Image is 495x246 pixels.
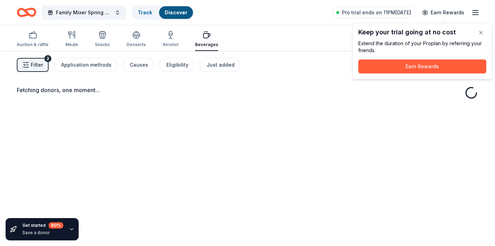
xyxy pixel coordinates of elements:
span: Pro trial ends on 11PM[DATE] [342,8,411,17]
a: Earn Rewards [418,6,468,19]
a: Home [17,4,36,21]
a: Discover [165,9,187,15]
div: Save a donor [22,230,63,236]
div: 2 [44,55,51,62]
button: Meals [65,28,78,51]
button: Application methods [54,58,117,72]
div: Snacks [95,42,110,47]
div: Alcohol [163,42,178,47]
div: Auction & raffle [17,42,49,47]
div: Keep your trial going at no cost [358,29,486,36]
span: Filter [31,61,43,69]
span: Family Mixer Spring Fundraiser [56,8,112,17]
div: 60 % [49,222,63,229]
div: Desserts [127,42,146,47]
button: Auction & raffle [17,28,49,51]
div: Extend the duration of your Pro plan by referring your friends. [358,40,486,54]
button: Filter2 [17,58,49,72]
button: Desserts [127,28,146,51]
div: Meals [65,42,78,47]
button: Causes [123,58,154,72]
div: Causes [130,61,148,69]
div: Application methods [61,61,112,69]
a: Track [138,9,152,15]
a: Pro trial ends on 11PM[DATE] [332,7,415,18]
div: Eligibility [166,61,188,69]
button: Alcohol [163,28,178,51]
button: Eligibility [159,58,194,72]
div: Get started [22,222,63,229]
button: Beverages [195,28,218,51]
button: Earn Rewards [358,60,486,74]
button: TrackDiscover [131,6,194,20]
div: Fetching donors, one moment... [17,86,478,94]
div: Beverages [195,42,218,47]
button: Family Mixer Spring Fundraiser [42,6,126,20]
button: Snacks [95,28,110,51]
button: Just added [200,58,240,72]
div: Just added [207,61,235,69]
